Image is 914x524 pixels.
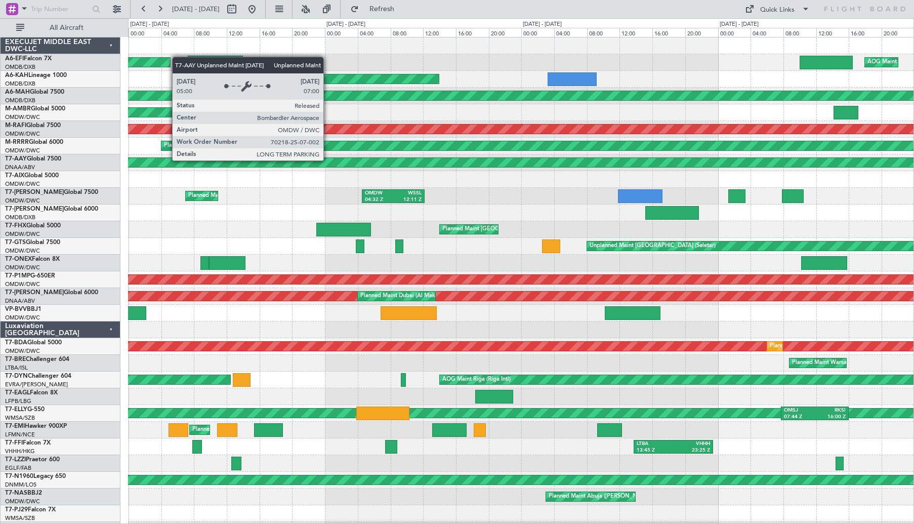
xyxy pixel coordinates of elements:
[5,440,23,446] span: T7-FFI
[365,190,393,197] div: OMDW
[760,5,795,15] div: Quick Links
[523,20,562,29] div: [DATE] - [DATE]
[637,440,673,448] div: LTBA
[5,164,35,171] a: DNAA/ABV
[172,5,220,14] span: [DATE] - [DATE]
[358,28,391,37] div: 04:00
[5,407,27,413] span: T7-ELLY
[5,373,71,379] a: T7-DYNChallenger 604
[5,139,63,145] a: M-RRRRGlobal 6000
[5,498,40,505] a: OMDW/DWC
[783,28,816,37] div: 08:00
[227,28,260,37] div: 12:00
[549,489,662,504] div: Planned Maint Abuja ([PERSON_NAME] Intl)
[816,28,849,37] div: 12:00
[26,24,107,31] span: All Aircraft
[5,147,40,154] a: OMDW/DWC
[5,214,35,221] a: OMDB/DXB
[521,28,554,37] div: 00:00
[673,447,710,454] div: 23:25 Z
[5,239,26,246] span: T7-GTS
[5,448,35,455] a: VHHH/HKG
[5,397,31,405] a: LFPB/LBG
[5,407,45,413] a: T7-ELLYG-550
[5,256,60,262] a: T7-ONEXFalcon 8X
[5,440,51,446] a: T7-FFIFalcon 7X
[5,414,35,422] a: WMSA/SZB
[393,196,422,204] div: 12:11 Z
[5,156,61,162] a: T7-AAYGlobal 7500
[5,297,35,305] a: DNAA/ABV
[130,20,169,29] div: [DATE] - [DATE]
[718,28,751,37] div: 00:00
[5,256,32,262] span: T7-ONEX
[11,20,110,36] button: All Aircraft
[590,238,716,254] div: Unplanned Maint [GEOGRAPHIC_DATA] (Seletar)
[5,173,59,179] a: T7-AIXGlobal 5000
[5,356,26,362] span: T7-BRE
[194,28,227,37] div: 08:00
[5,514,35,522] a: WMSA/SZB
[456,28,489,37] div: 16:00
[5,56,24,62] span: A6-EFI
[685,28,718,37] div: 20:00
[188,188,288,204] div: Planned Maint Dubai (Al Maktoum Intl)
[5,130,40,138] a: OMDW/DWC
[5,223,26,229] span: T7-FHX
[720,20,759,29] div: [DATE] - [DATE]
[5,273,30,279] span: T7-P1MP
[5,113,40,121] a: OMDW/DWC
[365,196,393,204] div: 04:32 Z
[5,457,60,463] a: T7-LZZIPraetor 600
[673,440,710,448] div: VHHH
[784,414,815,421] div: 07:44 Z
[5,223,61,229] a: T7-FHXGlobal 5000
[5,106,31,112] span: M-AMBR
[325,28,358,37] div: 00:00
[5,290,64,296] span: T7-[PERSON_NAME]
[5,72,67,78] a: A6-KAHLineage 1000
[5,63,35,71] a: OMDB/DXB
[31,2,89,17] input: Trip Number
[489,28,522,37] div: 20:00
[5,206,98,212] a: T7-[PERSON_NAME]Global 6000
[423,28,456,37] div: 12:00
[5,356,69,362] a: T7-BREChallenger 604
[5,173,24,179] span: T7-AIX
[5,139,29,145] span: M-RRRR
[442,222,602,237] div: Planned Maint [GEOGRAPHIC_DATA] ([GEOGRAPHIC_DATA])
[5,273,55,279] a: T7-P1MPG-650ER
[5,56,52,62] a: A6-EFIFalcon 7X
[751,28,783,37] div: 04:00
[260,28,293,37] div: 16:00
[849,28,882,37] div: 16:00
[5,423,25,429] span: T7-EMI
[5,239,60,246] a: T7-GTSGlobal 7500
[815,407,846,414] div: RKSI
[5,390,30,396] span: T7-EAGL
[5,72,28,78] span: A6-KAH
[5,123,26,129] span: M-RAFI
[5,457,26,463] span: T7-LZZI
[442,372,511,387] div: AOG Maint Riga (Riga Intl)
[326,20,365,29] div: [DATE] - [DATE]
[5,106,65,112] a: M-AMBRGlobal 5000
[180,71,280,87] div: Planned Maint Dubai (Al Maktoum Intl)
[5,97,35,104] a: OMDB/DXB
[360,289,460,304] div: Planned Maint Dubai (Al Maktoum Intl)
[5,490,27,496] span: T7-NAS
[619,28,652,37] div: 12:00
[164,138,264,153] div: Planned Maint Dubai (Al Maktoum Intl)
[5,306,27,312] span: VP-BVV
[5,206,64,212] span: T7-[PERSON_NAME]
[192,422,277,437] div: Planned Maint [PERSON_NAME]
[587,28,620,37] div: 08:00
[784,407,815,414] div: OMSJ
[5,189,98,195] a: T7-[PERSON_NAME]Global 7500
[815,414,846,421] div: 16:00 Z
[5,189,64,195] span: T7-[PERSON_NAME]
[554,28,587,37] div: 04:00
[652,28,685,37] div: 16:00
[5,481,36,489] a: DNMM/LOS
[5,347,40,355] a: OMDW/DWC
